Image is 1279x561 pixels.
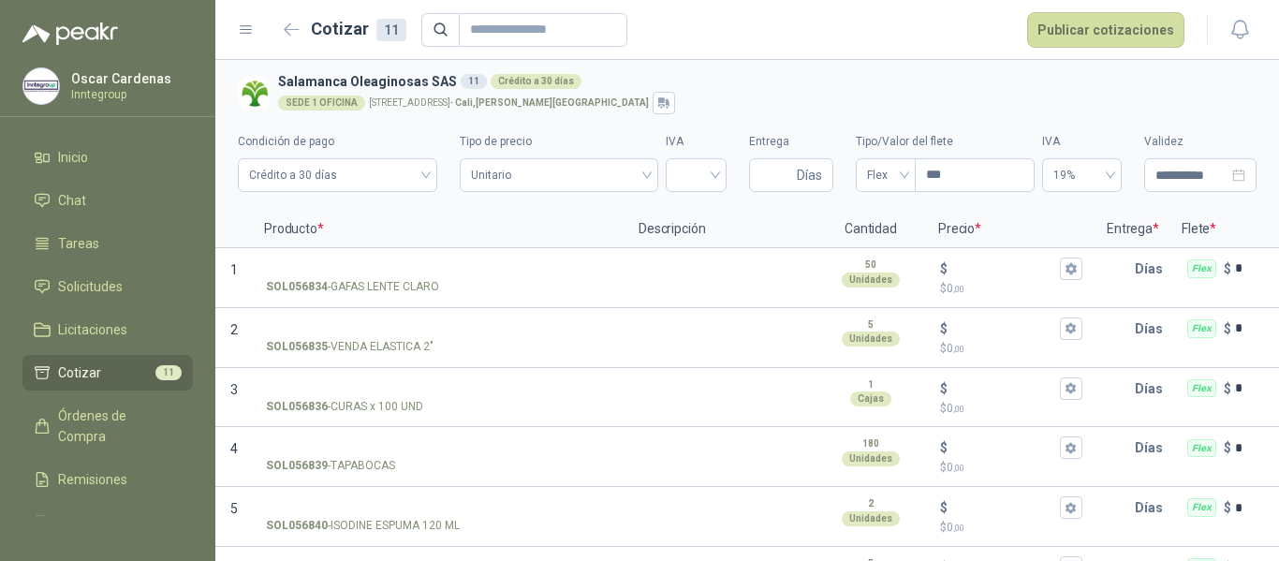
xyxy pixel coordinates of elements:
span: Solicitudes [58,276,123,297]
div: Unidades [842,273,900,288]
label: Validez [1144,133,1257,151]
span: Inicio [58,147,88,168]
div: Flex [1187,319,1216,338]
p: - ISODINE ESPUMA 120 ML [266,517,460,535]
span: Unitario [471,161,646,189]
label: Entrega [749,133,833,151]
span: 3 [230,382,238,397]
span: ,00 [953,523,964,533]
span: 11 [155,365,182,380]
p: $ [940,340,1082,358]
span: ,00 [953,344,964,354]
img: Logo peakr [22,22,118,45]
label: Condición de pago [238,133,437,151]
button: $$0,00 [1060,436,1082,459]
p: $ [1224,258,1231,279]
p: $ [940,318,948,339]
div: 11 [376,19,406,41]
span: 0 [947,461,964,474]
button: $$0,00 [1060,258,1082,280]
div: Flex [1187,498,1216,517]
div: Flex [1187,439,1216,458]
div: Crédito a 30 días [491,74,581,89]
span: 1 [230,262,238,277]
p: 1 [868,377,874,392]
p: $ [940,459,1082,477]
input: $$0,00 [951,501,1056,515]
div: 11 [461,74,487,89]
input: SOL056835-VENDA ELASTICA 2" [266,322,614,336]
span: 19% [1053,161,1110,189]
span: Órdenes de Compra [58,406,175,447]
span: Cotizar [58,362,101,383]
p: Cantidad [815,211,927,248]
a: Remisiones [22,462,193,497]
button: Publicar cotizaciones [1027,12,1184,48]
p: $ [940,497,948,518]
span: Licitaciones [58,319,127,340]
a: Tareas [22,226,193,261]
p: Días [1135,489,1170,526]
strong: Cali , [PERSON_NAME][GEOGRAPHIC_DATA] [455,97,649,108]
span: Configuración [58,512,140,533]
h2: Cotizar [311,16,406,42]
span: 0 [947,402,964,415]
span: ,00 [953,284,964,294]
p: $ [940,437,948,458]
p: Precio [927,211,1095,248]
input: SOL056839-TAPABOCAS [266,441,614,455]
p: Días [1135,310,1170,347]
strong: SOL056835 [266,338,328,356]
p: $ [940,400,1082,418]
p: Inntegroup [71,89,188,100]
p: - CURAS x 100 UND [266,398,423,416]
span: Chat [58,190,86,211]
button: $$0,00 [1060,377,1082,400]
p: - TAPABOCAS [266,457,395,475]
p: $ [940,519,1082,537]
span: Días [797,159,822,191]
input: $$0,00 [951,441,1056,455]
a: Cotizar11 [22,355,193,391]
p: Días [1135,250,1170,288]
div: Cajas [850,391,891,406]
p: $ [940,280,1082,298]
p: - GAFAS LENTE CLARO [266,278,439,296]
p: [STREET_ADDRESS] - [369,98,649,108]
div: SEDE 1 OFICINA [278,96,365,111]
button: $$0,00 [1060,317,1082,340]
a: Configuración [22,505,193,540]
span: ,00 [953,463,964,473]
a: Solicitudes [22,269,193,304]
img: Company Logo [238,77,271,110]
span: 4 [230,441,238,456]
p: Descripción [627,211,815,248]
img: Company Logo [23,68,59,104]
div: Unidades [842,332,900,347]
p: $ [940,258,948,279]
span: 0 [947,521,964,534]
label: IVA [666,133,727,151]
input: SOL056840-ISODINE ESPUMA 120 ML [266,501,614,515]
input: SOL056836-CURAS x 100 UND [266,382,614,396]
p: $ [940,378,948,399]
p: $ [1224,497,1231,518]
a: Órdenes de Compra [22,398,193,454]
span: Remisiones [58,469,127,490]
a: Inicio [22,140,193,175]
p: Días [1135,429,1170,466]
a: Licitaciones [22,312,193,347]
p: Días [1135,370,1170,407]
p: Entrega [1095,211,1170,248]
span: 2 [230,322,238,337]
p: 180 [862,436,879,451]
strong: SOL056836 [266,398,328,416]
input: $$0,00 [951,381,1056,395]
p: $ [1224,437,1231,458]
p: Producto [253,211,627,248]
a: Chat [22,183,193,218]
span: Tareas [58,233,99,254]
p: Oscar Cardenas [71,72,188,85]
p: $ [1224,318,1231,339]
button: $$0,00 [1060,496,1082,519]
